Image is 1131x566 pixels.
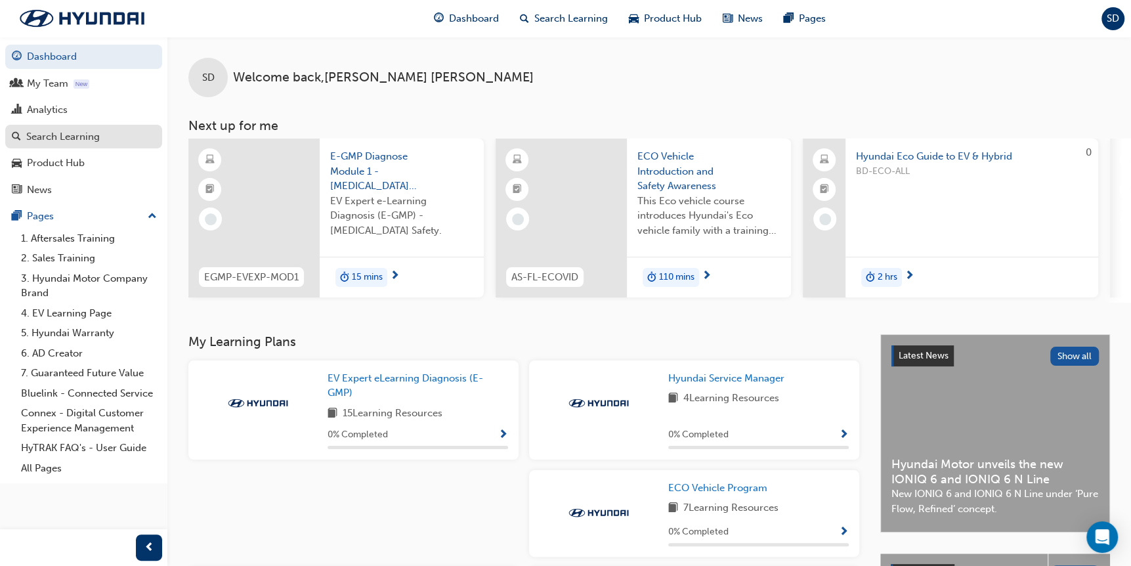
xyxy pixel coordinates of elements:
span: Show Progress [498,429,508,441]
span: learningRecordVerb_NONE-icon [205,213,217,225]
a: 6. AD Creator [16,343,162,364]
button: DashboardMy TeamAnalyticsSearch LearningProduct HubNews [5,42,162,204]
span: up-icon [148,208,157,225]
span: 7 Learning Resources [683,500,779,517]
span: Welcome back , [PERSON_NAME] [PERSON_NAME] [233,70,534,85]
span: 15 Learning Resources [343,406,442,422]
a: car-iconProduct Hub [618,5,712,32]
span: learningResourceType_ELEARNING-icon [513,152,522,169]
a: Search Learning [5,125,162,149]
a: 2. Sales Training [16,248,162,269]
span: News [738,11,763,26]
span: learningRecordVerb_NONE-icon [819,213,831,225]
span: 0 % Completed [668,427,729,443]
span: pages-icon [12,211,22,223]
span: ECO Vehicle Introduction and Safety Awareness [637,149,780,194]
a: 1. Aftersales Training [16,229,162,249]
span: next-icon [390,271,400,282]
span: SD [1107,11,1119,26]
span: laptop-icon [820,152,829,169]
span: next-icon [702,271,712,282]
a: EGMP-EVEXP-MOD1E-GMP Diagnose Module 1 - [MEDICAL_DATA] SafetyEV Expert e-Learning Diagnosis (E-G... [188,139,484,297]
span: book-icon [668,500,678,517]
img: Trak [563,506,635,519]
span: 4 Learning Resources [683,391,779,407]
a: Analytics [5,98,162,122]
span: Show Progress [839,527,849,538]
a: EV Expert eLearning Diagnosis (E-GMP) [328,371,508,401]
span: prev-icon [144,540,154,556]
div: Open Intercom Messenger [1086,521,1118,553]
span: duration-icon [340,269,349,286]
span: book-icon [668,391,678,407]
span: EV Expert eLearning Diagnosis (E-GMP) [328,372,483,399]
span: pages-icon [784,11,794,27]
span: Product Hub [644,11,702,26]
button: SD [1101,7,1124,30]
a: All Pages [16,458,162,479]
h3: My Learning Plans [188,334,859,349]
span: This Eco vehicle course introduces Hyundai's Eco vehicle family with a training video presentatio... [637,194,780,238]
span: guage-icon [12,51,22,63]
button: Show all [1050,347,1099,366]
span: 0 % Completed [328,427,388,443]
span: AS-FL-ECOVID [511,270,578,285]
a: news-iconNews [712,5,773,32]
h3: Next up for me [167,118,1131,133]
a: Bluelink - Connected Service [16,383,162,404]
button: Show Progress [839,524,849,540]
a: Latest NewsShow allHyundai Motor unveils the new IONIQ 6 and IONIQ 6 N LineNew IONIQ 6 and IONIQ ... [880,334,1110,533]
a: News [5,178,162,202]
span: chart-icon [12,104,22,116]
a: Product Hub [5,151,162,175]
a: 7. Guaranteed Future Value [16,363,162,383]
span: 0 [1086,146,1092,158]
a: Hyundai Service Manager [668,371,790,386]
span: New IONIQ 6 and IONIQ 6 N Line under ‘Pure Flow, Refined’ concept. [891,487,1099,516]
span: news-icon [12,185,22,196]
div: Analytics [27,102,68,118]
span: booktick-icon [513,181,522,198]
span: learningResourceType_ELEARNING-icon [205,152,215,169]
span: Show Progress [839,429,849,441]
a: Latest NewsShow all [891,345,1099,366]
img: Trak [7,5,158,32]
div: My Team [27,76,68,91]
a: AS-FL-ECOVIDECO Vehicle Introduction and Safety AwarenessThis Eco vehicle course introduces Hyund... [496,139,791,297]
img: Trak [222,397,294,410]
button: Pages [5,204,162,229]
span: Pages [799,11,826,26]
div: Pages [27,209,54,224]
span: book-icon [328,406,337,422]
span: news-icon [723,11,733,27]
span: car-icon [629,11,639,27]
a: 4. EV Learning Page [16,303,162,324]
a: guage-iconDashboard [423,5,509,32]
span: 15 mins [352,270,383,285]
span: learningRecordVerb_NONE-icon [512,213,524,225]
span: EGMP-EVEXP-MOD1 [204,270,299,285]
button: Show Progress [839,427,849,443]
a: Connex - Digital Customer Experience Management [16,403,162,438]
span: duration-icon [866,269,875,286]
span: next-icon [905,271,914,282]
span: BD-ECO-ALL [856,164,1088,179]
div: Search Learning [26,129,100,144]
span: 0 % Completed [668,525,729,540]
span: SD [202,70,215,85]
span: search-icon [12,131,21,143]
a: 5. Hyundai Warranty [16,323,162,343]
span: 2 hrs [878,270,897,285]
a: pages-iconPages [773,5,836,32]
button: Show Progress [498,427,508,443]
span: EV Expert e-Learning Diagnosis (E-GMP) - [MEDICAL_DATA] Safety. [330,194,473,238]
div: Product Hub [27,156,85,171]
div: News [27,183,52,198]
span: booktick-icon [205,181,215,198]
span: search-icon [520,11,529,27]
span: car-icon [12,158,22,169]
span: booktick-icon [820,181,829,198]
span: E-GMP Diagnose Module 1 - [MEDICAL_DATA] Safety [330,149,473,194]
a: HyTRAK FAQ's - User Guide [16,438,162,458]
